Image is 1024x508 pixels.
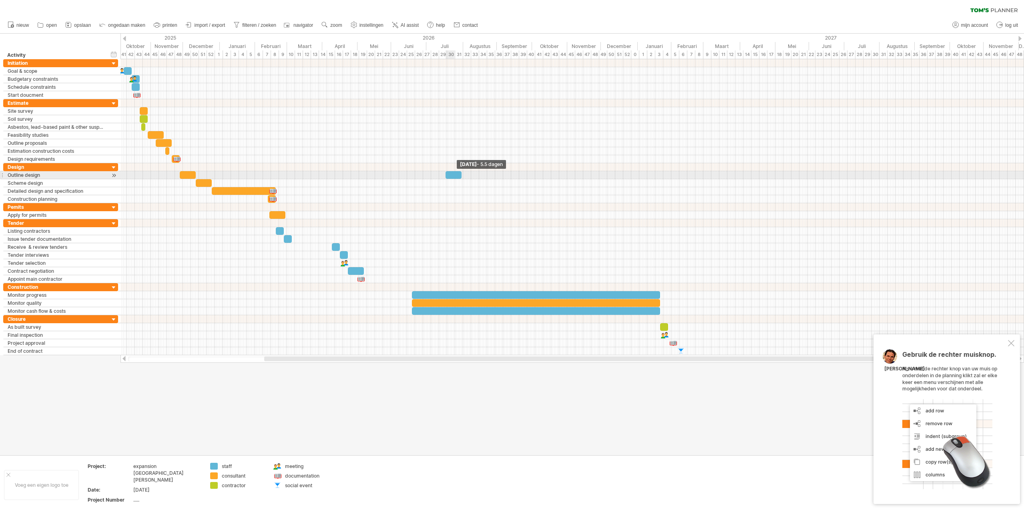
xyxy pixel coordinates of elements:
div: 15 [327,50,335,59]
div: December 2026 [601,42,638,50]
span: open [46,22,57,28]
span: - 5.5 dagen [477,161,503,167]
div: 49 [599,50,607,59]
div: 25 [407,50,415,59]
div: Date: [88,486,132,493]
div: Februari 2026 [255,42,287,50]
div: Monitor progress [8,291,105,299]
div: contractor [222,482,265,489]
div: 46 [575,50,583,59]
div: Juli 2026 [426,42,463,50]
div: Asbestos, lead-based paint & other suspect materials [8,123,105,131]
div: Oktober 2026 [532,42,567,50]
div: Design requirements [8,155,105,163]
div: [DATE] [133,486,201,493]
div: 14 [319,50,327,59]
div: 23 [815,50,823,59]
div: 36 [495,50,503,59]
div: Feasibility studies [8,131,105,139]
span: contact [462,22,478,28]
div: 37 [503,50,511,59]
div: 42 [543,50,551,59]
a: instellingen [349,20,386,30]
div: End of contract [8,347,105,355]
div: 34 [904,50,912,59]
div: 15 [751,50,759,59]
div: 38 [511,50,519,59]
div: 34 [479,50,487,59]
div: [PERSON_NAME] [884,366,925,372]
div: 2026 [220,34,638,42]
div: 47 [1008,50,1016,59]
div: Oktober 2025 [114,42,151,50]
div: Budgetary constraints [8,75,105,83]
div: 16 [335,50,343,59]
a: zoom [319,20,344,30]
a: help [425,20,448,30]
div: 24 [823,50,831,59]
div: Maart 2027 [703,42,740,50]
div: 18 [775,50,783,59]
div: 29 [863,50,871,59]
div: ..... [133,496,201,503]
div: 7 [687,50,695,59]
div: 0 [631,50,639,59]
div: As built survey [8,323,105,331]
div: 6 [679,50,687,59]
div: 10 [711,50,719,59]
div: Closure [8,315,105,323]
div: 20 [791,50,799,59]
div: 45 [151,50,159,59]
div: 41 [119,50,127,59]
div: Voeg een eigen logo toe [4,470,79,500]
div: November 2026 [567,42,601,50]
div: Outline design [8,171,105,179]
div: Construction [8,283,105,291]
div: documentation [285,472,329,479]
div: 47 [167,50,175,59]
div: 40 [527,50,535,59]
div: Soil survey [8,115,105,123]
div: Monitor cash flow & costs [8,307,105,315]
div: 3 [655,50,663,59]
div: 46 [1000,50,1008,59]
div: Issue tender documentation [8,235,105,243]
div: 4 [663,50,671,59]
a: navigator [283,20,315,30]
a: import / export [184,20,228,30]
div: 49 [183,50,191,59]
div: 29 [439,50,447,59]
div: April 2026 [322,42,357,50]
div: Scheme design [8,179,105,187]
div: 3 [231,50,239,59]
div: November 2025 [151,42,183,50]
div: Pemits [8,203,105,211]
div: 32 [463,50,471,59]
div: 1 [639,50,647,59]
span: instellingen [359,22,383,28]
div: Start doucment [8,91,105,99]
div: Tender [8,219,105,227]
div: Project approval [8,339,105,347]
div: 4 [239,50,247,59]
div: 5 [671,50,679,59]
div: 33 [471,50,479,59]
div: 50 [607,50,615,59]
div: Activity [7,51,105,59]
div: 52 [207,50,215,59]
div: 10 [287,50,295,59]
div: 12 [303,50,311,59]
div: Schedule constraints [8,83,105,91]
span: nieuw [16,22,29,28]
div: Juli 2027 [844,42,879,50]
div: 8 [695,50,703,59]
div: 45 [567,50,575,59]
a: opslaan [63,20,93,30]
div: Als u met de rechter knop van uw muis op onderdelen in de planning klikt zal er elke keer een men... [902,351,1006,489]
div: 13 [735,50,743,59]
div: 7 [263,50,271,59]
a: contact [452,20,480,30]
div: Project: [88,463,132,470]
div: Receive & review tenders [8,243,105,251]
div: meeting [285,463,329,470]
